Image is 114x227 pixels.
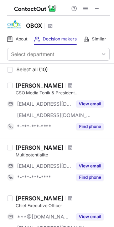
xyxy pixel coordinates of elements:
[26,21,42,30] h1: OBOX
[16,82,63,89] div: [PERSON_NAME]
[76,100,104,107] button: Reveal Button
[76,162,104,170] button: Reveal Button
[17,101,72,107] span: [EMAIL_ADDRESS][DOMAIN_NAME]
[92,36,106,42] span: Similar
[16,152,110,158] div: Multipotentialite
[17,163,72,169] span: [EMAIL_ADDRESS][DOMAIN_NAME]
[14,4,57,13] img: ContactOut v5.3.10
[76,213,104,220] button: Reveal Button
[16,203,110,209] div: Chief Executive Officer
[11,51,55,58] div: Select department
[16,90,110,96] div: CSO Media Tonik & President [DOMAIN_NAME]
[17,214,72,220] span: ***@[DOMAIN_NAME]
[76,174,104,181] button: Reveal Button
[16,67,48,72] span: Select all (10)
[16,195,63,202] div: [PERSON_NAME]
[7,17,21,32] img: bd45aff7adfd159db4f6019f72de6e48
[16,144,63,151] div: [PERSON_NAME]
[17,112,91,118] span: [EMAIL_ADDRESS][DOMAIN_NAME]
[43,36,77,42] span: Decision makers
[16,36,27,42] span: About
[76,123,104,130] button: Reveal Button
